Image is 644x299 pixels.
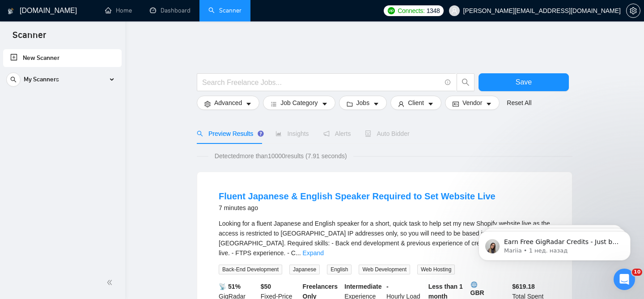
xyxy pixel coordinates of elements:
[219,220,550,257] span: Looking for a fluent Japanese and English speaker for a short, quick task to help set my new Shop...
[398,101,404,107] span: user
[323,131,330,137] span: notification
[470,282,509,296] b: GBR
[280,98,318,108] span: Job Category
[408,98,424,108] span: Client
[465,212,644,275] iframe: Intercom notifications сообщение
[219,283,241,290] b: 📡 51%
[219,265,282,274] span: Back-End Development
[246,101,252,107] span: caret-down
[197,131,203,137] span: search
[626,7,640,14] a: setting
[512,283,535,290] b: $ 619.18
[3,71,122,92] li: My Scanners
[219,219,551,258] div: Looking for a fluent Japanese and English speaker for a short, quick task to help set my new Shop...
[208,7,241,14] a: searchScanner
[275,130,309,137] span: Insights
[327,265,352,274] span: English
[271,101,277,107] span: bars
[289,265,320,274] span: Japanese
[365,131,371,137] span: robot
[197,130,261,137] span: Preview Results
[106,278,115,287] span: double-left
[486,101,492,107] span: caret-down
[202,77,441,88] input: Search Freelance Jobs...
[427,6,440,16] span: 1348
[614,269,635,290] iframe: Intercom live chat
[365,130,409,137] span: Auto Bidder
[457,73,475,91] button: search
[507,98,531,108] a: Reset All
[445,80,451,85] span: info-circle
[373,101,379,107] span: caret-down
[388,7,395,14] img: upwork-logo.png
[204,101,211,107] span: setting
[626,4,640,18] button: setting
[445,96,500,110] button: idcardVendorcaret-down
[344,283,381,290] b: Intermediate
[7,76,20,83] span: search
[451,8,458,14] span: user
[632,269,642,276] span: 10
[219,202,496,213] div: 7 minutes ago
[263,96,335,110] button: barsJob Categorycaret-down
[417,265,455,274] span: Web Hosting
[356,98,370,108] span: Jobs
[208,151,353,161] span: Detected more than 10000 results (7.91 seconds)
[257,130,265,138] div: Tooltip anchor
[322,101,328,107] span: caret-down
[219,191,496,201] a: Fluent Japanese & English Speaker Required to Set Website Live
[359,265,410,274] span: Web Development
[24,71,59,88] span: My Scanners
[323,130,351,137] span: Alerts
[197,96,259,110] button: settingAdvancedcaret-down
[428,101,434,107] span: caret-down
[479,73,569,91] button: Save
[303,249,324,257] a: Expand
[275,131,282,137] span: area-chart
[457,78,474,86] span: search
[261,283,271,290] b: $ 50
[3,49,122,67] li: New Scanner
[398,6,424,16] span: Connects:
[453,101,459,107] span: idcard
[6,72,21,87] button: search
[5,29,53,47] span: Scanner
[150,7,191,14] a: dashboardDashboard
[471,282,477,288] img: 🌐
[462,98,482,108] span: Vendor
[516,76,532,88] span: Save
[390,96,441,110] button: userClientcaret-down
[8,4,14,18] img: logo
[386,283,389,290] b: -
[214,98,242,108] span: Advanced
[296,249,301,257] span: ...
[105,7,132,14] a: homeHome
[339,96,387,110] button: folderJobscaret-down
[10,49,114,67] a: New Scanner
[347,101,353,107] span: folder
